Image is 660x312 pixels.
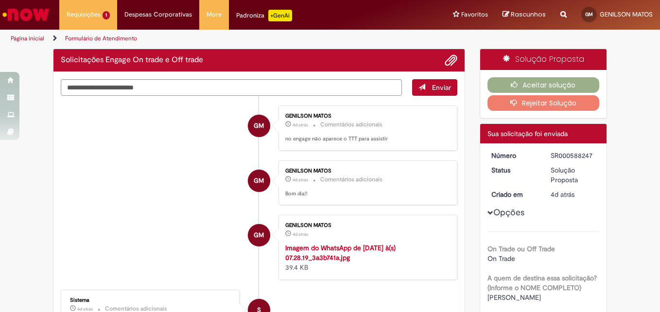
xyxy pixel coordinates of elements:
time: 26/09/2025 08:29:24 [551,190,574,199]
a: Página inicial [11,35,44,42]
span: [PERSON_NAME] [487,293,541,302]
div: Padroniza [236,10,292,21]
h2: Solicitações Engage On trade e Off trade Histórico de tíquete [61,56,203,65]
span: Requisições [67,10,101,19]
div: GENILSON MATOS [285,113,447,119]
span: 4d atrás [293,122,308,128]
div: Solução Proposta [480,49,607,70]
time: 26/09/2025 08:29:29 [77,306,93,312]
div: 26/09/2025 08:29:24 [551,190,596,199]
button: Enviar [412,79,457,96]
span: GM [585,11,593,17]
div: GENILSON MATOS [248,224,270,246]
div: Sistema [70,297,232,303]
button: Aceitar solução [487,77,600,93]
b: On Trade ou Off Trade [487,244,555,253]
textarea: Digite sua mensagem aqui... [61,79,402,96]
time: 26/09/2025 08:31:03 [293,231,308,237]
span: GM [254,114,264,138]
span: Enviar [432,83,451,92]
small: Comentários adicionais [320,175,382,184]
span: 4d atrás [551,190,574,199]
div: SR000588247 [551,151,596,160]
div: GENILSON MATOS [285,168,447,174]
dt: Criado em [484,190,544,199]
span: 4d atrás [293,177,308,183]
time: 26/09/2025 08:31:52 [293,122,308,128]
p: +GenAi [268,10,292,21]
p: Bom dia!! [285,190,447,198]
div: GENILSON MATOS [248,170,270,192]
p: no engage não aparece o TTT para assistir [285,135,447,143]
a: Imagem do WhatsApp de [DATE] à(s) 07.28.19_3a3b741a.jpg [285,243,396,262]
b: A quem de destina essa solicitação? (Informe o NOME COMPLETO) [487,274,597,292]
span: 4d atrás [293,231,308,237]
ul: Trilhas de página [7,30,433,48]
div: GENILSON MATOS [248,115,270,137]
small: Comentários adicionais [320,121,382,129]
a: Formulário de Atendimento [65,35,137,42]
div: Solução Proposta [551,165,596,185]
dt: Número [484,151,544,160]
span: GM [254,169,264,192]
button: Adicionar anexos [445,54,457,67]
span: Favoritos [461,10,488,19]
span: 4d atrás [77,306,93,312]
img: ServiceNow [1,5,51,24]
span: Rascunhos [511,10,546,19]
span: GM [254,224,264,247]
span: More [207,10,222,19]
div: 39.4 KB [285,243,447,272]
time: 26/09/2025 08:31:29 [293,177,308,183]
span: Sua solicitação foi enviada [487,129,568,138]
a: Rascunhos [503,10,546,19]
div: GENILSON MATOS [285,223,447,228]
span: GENILSON MATOS [600,10,653,18]
dt: Status [484,165,544,175]
span: Despesas Corporativas [124,10,192,19]
button: Rejeitar Solução [487,95,600,111]
span: 1 [103,11,110,19]
span: On Trade [487,254,515,263]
